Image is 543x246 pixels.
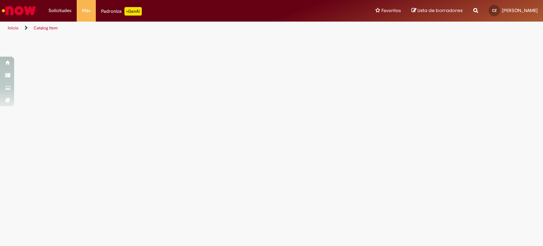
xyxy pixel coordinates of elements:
[101,7,142,16] div: Padroniza
[124,7,142,16] p: +GenAi
[82,7,90,14] span: Más
[411,7,463,14] a: Lista de borradores
[8,25,18,31] a: Inicio
[502,7,538,13] span: [PERSON_NAME]
[418,7,463,14] span: Lista de borradores
[492,8,497,13] span: CZ
[1,4,37,18] img: ServiceNow
[48,7,71,14] span: Solicitudes
[381,7,401,14] span: Favoritos
[34,25,58,31] a: Catalog Item
[5,22,357,35] ul: Rutas de acceso a la página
